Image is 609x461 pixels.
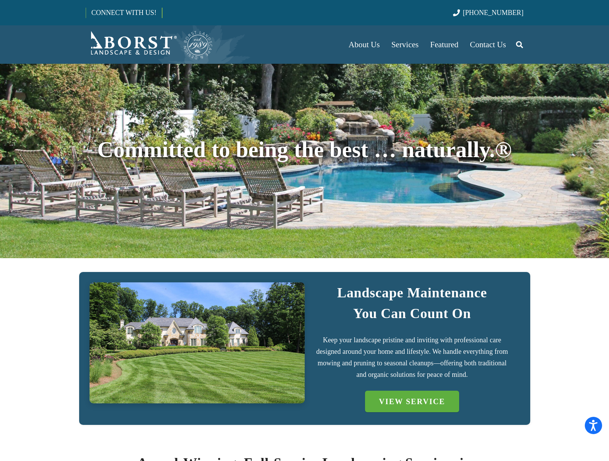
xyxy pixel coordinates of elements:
[348,40,380,49] span: About Us
[97,137,512,162] span: Committed to being the best … naturally.®
[464,25,512,64] a: Contact Us
[86,3,162,22] a: CONNECT WITH US!
[391,40,418,49] span: Services
[453,9,523,17] a: [PHONE_NUMBER]
[337,285,487,300] strong: Landscape Maintenance
[86,29,213,60] a: Borst-Logo
[316,336,508,378] span: Keep your landscape pristine and inviting with professional care designed around your home and li...
[512,35,527,54] a: Search
[425,25,464,64] a: Featured
[90,282,305,403] a: IMG_7723 (1)
[365,391,459,412] a: VIEW SERVICE
[463,9,524,17] span: [PHONE_NUMBER]
[470,40,506,49] span: Contact Us
[385,25,424,64] a: Services
[430,40,458,49] span: Featured
[353,306,471,321] strong: You Can Count On
[343,25,385,64] a: About Us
